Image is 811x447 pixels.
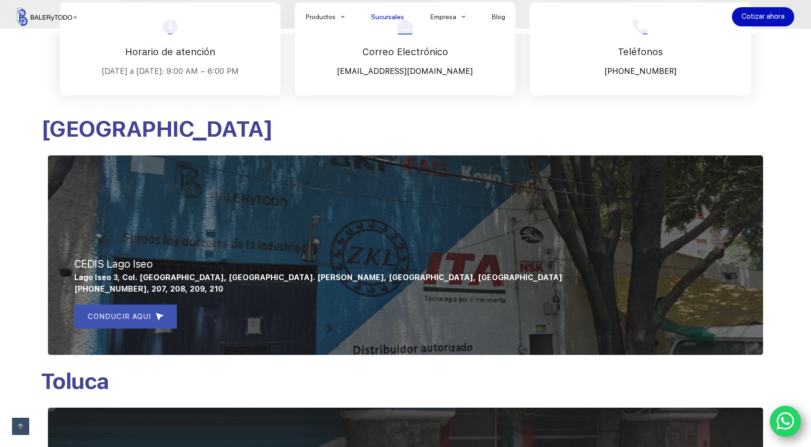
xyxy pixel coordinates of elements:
[41,368,109,394] span: Toluca
[102,67,239,76] span: [DATE] a [DATE]: 9:00 AM – 6:00 PM
[41,116,273,142] span: [GEOGRAPHIC_DATA]
[74,305,177,329] a: CONDUCIR AQUI
[125,46,215,58] span: Horario de atención
[618,46,663,58] span: Teléfonos
[732,7,794,26] a: Cotizar ahora
[12,418,29,435] a: Ir arriba
[88,311,151,322] span: CONDUCIR AQUI
[362,46,448,58] span: Correo Electrónico
[74,273,562,282] span: Lago Iseo 3, Col. [GEOGRAPHIC_DATA], [GEOGRAPHIC_DATA]. [PERSON_NAME], [GEOGRAPHIC_DATA], [GEOGRA...
[17,8,77,26] img: Balerytodo
[542,64,739,79] p: [PHONE_NUMBER]
[74,284,223,294] span: [PHONE_NUMBER], 207, 208, 209, 210
[770,406,801,437] a: WhatsApp
[307,64,503,79] p: [EMAIL_ADDRESS][DOMAIN_NAME]
[74,258,153,270] span: CEDIS Lago Iseo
